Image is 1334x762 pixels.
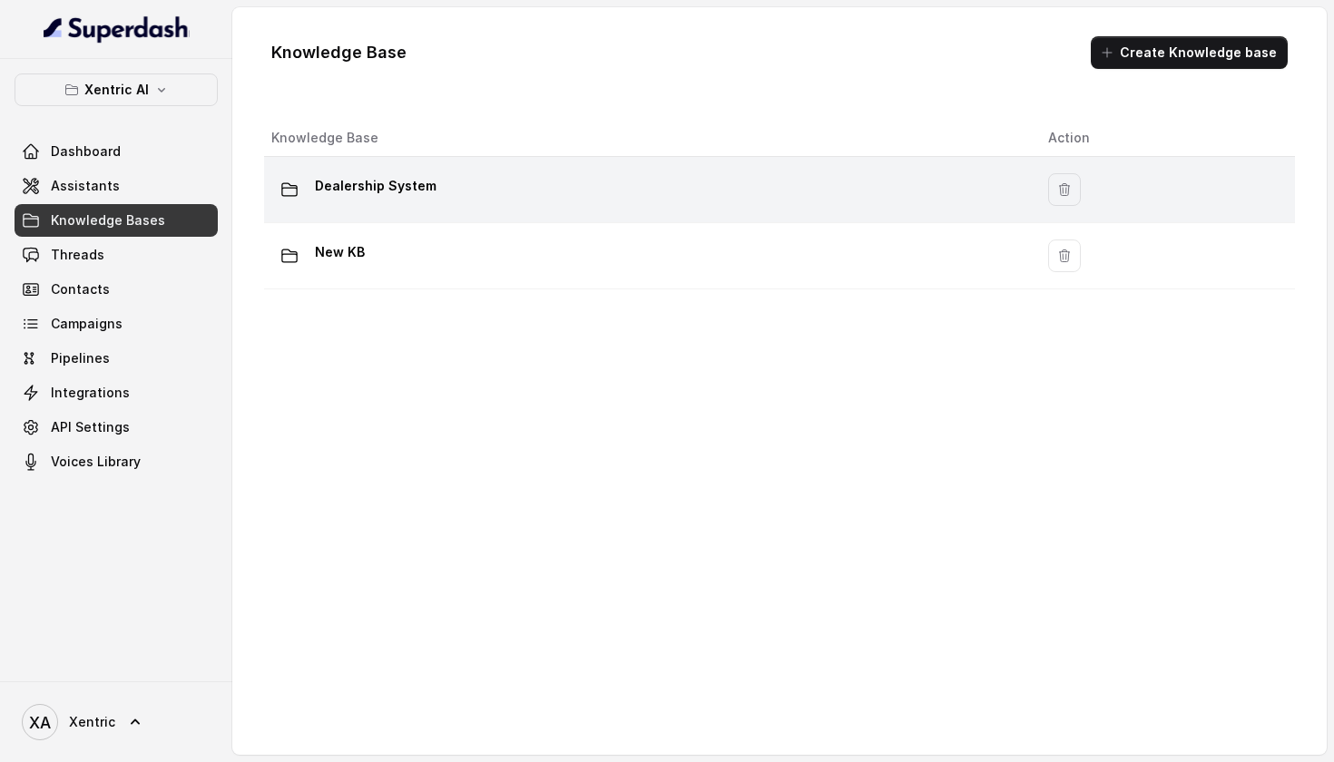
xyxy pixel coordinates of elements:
span: Integrations [51,384,130,402]
th: Knowledge Base [264,120,1034,157]
text: XA [29,713,51,732]
a: Integrations [15,376,218,409]
a: Campaigns [15,308,218,340]
p: New KB [315,238,365,267]
p: Dealership System [315,171,436,200]
span: Pipelines [51,349,110,367]
a: Threads [15,239,218,271]
a: Dashboard [15,135,218,168]
span: Contacts [51,280,110,298]
span: Assistants [51,177,120,195]
span: API Settings [51,418,130,436]
button: Create Knowledge base [1091,36,1288,69]
a: API Settings [15,411,218,444]
a: Knowledge Bases [15,204,218,237]
th: Action [1034,120,1295,157]
a: Voices Library [15,445,218,478]
span: Campaigns [51,315,123,333]
img: light.svg [44,15,190,44]
a: Pipelines [15,342,218,375]
span: Voices Library [51,453,141,471]
span: Knowledge Bases [51,211,165,230]
a: Xentric [15,697,218,747]
span: Threads [51,246,104,264]
a: Contacts [15,273,218,306]
h1: Knowledge Base [271,38,407,67]
span: Xentric [69,713,115,731]
button: Xentric AI [15,73,218,106]
p: Xentric AI [84,79,149,101]
span: Dashboard [51,142,121,161]
a: Assistants [15,170,218,202]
